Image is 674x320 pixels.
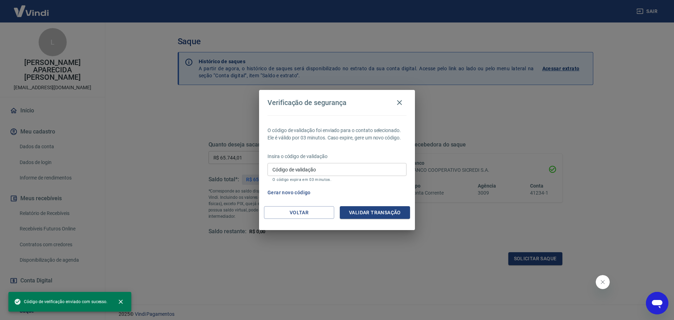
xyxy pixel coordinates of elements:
iframe: Botão para abrir a janela de mensagens [646,292,668,314]
p: Insira o código de validação [267,153,407,160]
p: O código de validação foi enviado para o contato selecionado. Ele é válido por 03 minutos. Caso e... [267,127,407,142]
button: Validar transação [340,206,410,219]
button: Gerar novo código [265,186,313,199]
button: Voltar [264,206,334,219]
p: O código expira em 03 minutos. [272,177,402,182]
span: Olá! Precisa de ajuda? [4,5,59,11]
h4: Verificação de segurança [267,98,346,107]
button: close [113,294,128,309]
span: Código de verificação enviado com sucesso. [14,298,107,305]
iframe: Fechar mensagem [596,275,610,289]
